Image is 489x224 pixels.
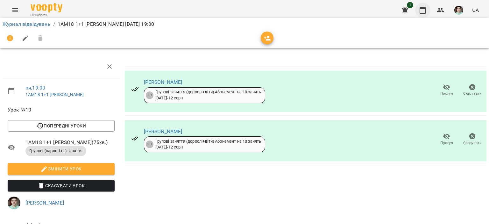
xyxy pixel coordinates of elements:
[13,122,110,130] span: Попередні уроки
[407,2,413,8] span: 1
[3,20,486,28] nav: breadcrumb
[144,79,182,85] a: [PERSON_NAME]
[459,81,485,99] button: Скасувати
[25,85,45,91] a: пн , 19:00
[8,120,115,132] button: Попередні уроки
[470,4,481,16] button: UA
[459,130,485,148] button: Скасувати
[31,13,62,17] span: For Business
[155,139,261,150] div: Групові заняття (дорослі+діти) Абонемент на 10 занять [DATE] - 12 серп
[8,163,115,175] button: Змінити урок
[13,165,110,173] span: Змінити урок
[434,130,459,148] button: Прогул
[155,89,261,101] div: Групові заняття (дорослі+діти) Абонемент на 10 занять [DATE] - 12 серп
[146,141,153,148] div: 10
[31,3,62,12] img: Voopty Logo
[25,139,115,146] span: 1АМ18 1+1 [PERSON_NAME] ( 75 хв. )
[8,3,23,18] button: Menu
[58,20,154,28] p: 1АМ18 1+1 [PERSON_NAME] [DATE] 19:00
[472,7,479,13] span: UA
[8,180,115,191] button: Скасувати Урок
[8,106,115,114] span: Урок №10
[146,91,153,99] div: 10
[25,148,86,154] span: Групове(парне 1+1) заняття
[13,182,110,190] span: Скасувати Урок
[454,6,463,15] img: 8482cb4e613eaef2b7d25a10e2b5d949.jpg
[463,91,482,96] span: Скасувати
[3,21,51,27] a: Журнал відвідувань
[25,200,64,206] a: [PERSON_NAME]
[144,128,182,134] a: [PERSON_NAME]
[25,92,84,97] a: 1АМ18 1+1 [PERSON_NAME]
[463,140,482,146] span: Скасувати
[8,197,20,209] img: 8482cb4e613eaef2b7d25a10e2b5d949.jpg
[434,81,459,99] button: Прогул
[53,20,55,28] li: /
[440,91,453,96] span: Прогул
[440,140,453,146] span: Прогул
